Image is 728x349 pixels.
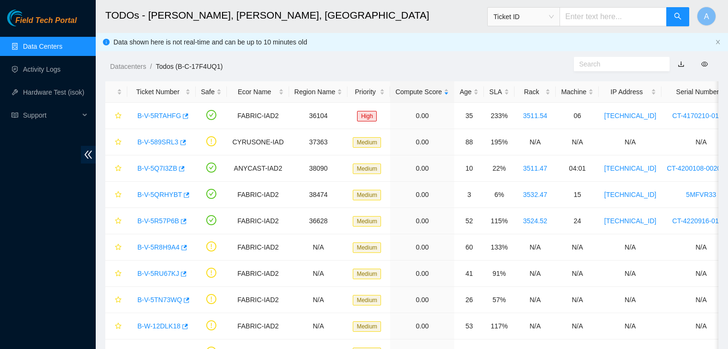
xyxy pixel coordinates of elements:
[515,287,556,313] td: N/A
[137,243,179,251] a: B-V-5R8H9A4
[493,10,554,24] span: Ticket ID
[227,261,289,287] td: FABRIC-IAD2
[523,191,548,198] a: 3532.47
[390,313,454,339] td: 0.00
[15,16,77,25] span: Field Tech Portal
[523,112,548,120] a: 3511.54
[289,261,348,287] td: N/A
[206,189,216,199] span: check-circle
[556,261,599,287] td: N/A
[289,208,348,234] td: 36628
[206,110,216,120] span: check-circle
[353,295,381,305] span: Medium
[484,155,514,182] td: 22%
[704,11,709,22] span: A
[678,60,684,68] a: download
[353,190,381,200] span: Medium
[111,292,122,307] button: star
[560,7,667,26] input: Enter text here...
[206,294,216,304] span: exclamation-circle
[115,218,122,225] span: star
[390,155,454,182] td: 0.00
[115,112,122,120] span: star
[454,103,484,129] td: 35
[137,112,181,120] a: B-V-5RTAHFG
[556,155,599,182] td: 04:01
[289,234,348,261] td: N/A
[156,63,223,70] a: Todos (B-C-17F4UQ1)
[390,208,454,234] td: 0.00
[686,191,716,198] a: 5MFVR33
[111,134,122,150] button: star
[715,39,721,45] button: close
[454,261,484,287] td: 41
[137,322,180,330] a: B-W-12DLK18
[484,313,514,339] td: 117%
[666,7,689,26] button: search
[206,268,216,278] span: exclamation-circle
[357,111,377,121] span: High
[111,240,122,255] button: star
[227,103,289,129] td: FABRIC-IAD2
[137,217,179,225] a: B-V-5R57P6B
[23,65,61,73] a: Activity Logs
[515,129,556,155] td: N/A
[111,187,122,202] button: star
[289,313,348,339] td: N/A
[484,129,514,155] td: 195%
[484,208,514,234] td: 115%
[353,269,381,279] span: Medium
[353,216,381,227] span: Medium
[390,234,454,261] td: 0.00
[515,313,556,339] td: N/A
[206,320,216,330] span: exclamation-circle
[701,61,708,67] span: eye
[390,129,454,155] td: 0.00
[115,270,122,278] span: star
[556,182,599,208] td: 15
[206,163,216,173] span: check-circle
[454,155,484,182] td: 10
[227,287,289,313] td: FABRIC-IAD2
[111,108,122,123] button: star
[111,161,122,176] button: star
[227,313,289,339] td: FABRIC-IAD2
[599,261,661,287] td: N/A
[115,139,122,146] span: star
[23,43,62,50] a: Data Centers
[556,313,599,339] td: N/A
[523,164,548,172] a: 3511.47
[556,129,599,155] td: N/A
[515,261,556,287] td: N/A
[604,217,656,225] a: [TECHNICAL_ID]
[556,103,599,129] td: 06
[11,112,18,119] span: read
[454,287,484,313] td: 26
[390,103,454,129] td: 0.00
[599,287,661,313] td: N/A
[454,182,484,208] td: 3
[115,323,122,330] span: star
[115,244,122,251] span: star
[289,129,348,155] td: 37363
[289,155,348,182] td: 38090
[390,182,454,208] td: 0.00
[111,213,122,229] button: star
[390,261,454,287] td: 0.00
[137,270,179,277] a: B-V-5RU67KJ
[454,129,484,155] td: 88
[289,103,348,129] td: 36104
[579,59,657,69] input: Search
[599,234,661,261] td: N/A
[454,208,484,234] td: 52
[556,234,599,261] td: N/A
[484,287,514,313] td: 57%
[484,103,514,129] td: 233%
[227,182,289,208] td: FABRIC-IAD2
[353,137,381,148] span: Medium
[289,287,348,313] td: N/A
[289,182,348,208] td: 38474
[150,63,152,70] span: /
[206,136,216,146] span: exclamation-circle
